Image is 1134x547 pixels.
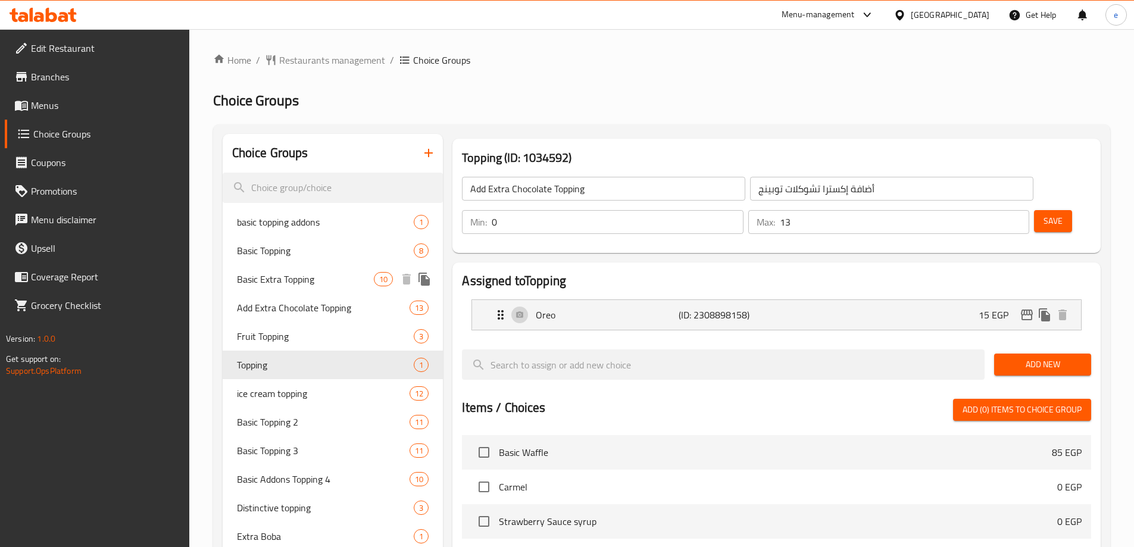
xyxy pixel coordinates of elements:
[256,53,260,67] li: /
[31,212,180,227] span: Menu disclaimer
[471,509,496,534] span: Select choice
[5,177,189,205] a: Promotions
[410,415,429,429] div: Choices
[410,472,429,486] div: Choices
[414,529,429,543] div: Choices
[499,514,1057,529] span: Strawberry Sauce syrup
[1034,210,1072,232] button: Save
[223,493,443,522] div: Distinctive topping3
[1052,445,1082,460] p: 85 EGP
[413,53,470,67] span: Choice Groups
[414,329,429,343] div: Choices
[223,436,443,465] div: Basic Topping 311
[31,70,180,84] span: Branches
[223,236,443,265] div: Basic Topping8
[237,329,414,343] span: Fruit Topping
[470,215,487,229] p: Min:
[265,53,385,67] a: Restaurants management
[414,331,428,342] span: 3
[5,291,189,320] a: Grocery Checklist
[414,502,428,514] span: 3
[499,480,1057,494] span: Carmel
[6,351,61,367] span: Get support on:
[237,443,410,458] span: Basic Topping 3
[414,245,428,257] span: 8
[499,445,1052,460] span: Basic Waffle
[237,386,410,401] span: ice cream topping
[237,272,374,286] span: Basic Extra Topping
[5,148,189,177] a: Coupons
[237,415,410,429] span: Basic Topping 2
[410,417,428,428] span: 11
[414,243,429,258] div: Choices
[6,331,35,346] span: Version:
[213,53,251,67] a: Home
[237,301,410,315] span: Add Extra Chocolate Topping
[462,148,1091,167] h3: Topping (ID: 1034592)
[390,53,394,67] li: /
[398,270,416,288] button: delete
[374,272,393,286] div: Choices
[410,474,428,485] span: 10
[1114,8,1118,21] span: e
[5,91,189,120] a: Menus
[1057,514,1082,529] p: 0 EGP
[757,215,775,229] p: Max:
[1036,306,1054,324] button: duplicate
[223,379,443,408] div: ice cream topping12
[237,472,410,486] span: Basic Addons Topping 4
[33,127,180,141] span: Choice Groups
[979,308,1018,322] p: 15 EGP
[31,298,180,312] span: Grocery Checklist
[462,295,1091,335] li: Expand
[1018,306,1036,324] button: edit
[416,270,433,288] button: duplicate
[414,215,429,229] div: Choices
[223,465,443,493] div: Basic Addons Topping 410
[232,144,308,162] h2: Choice Groups
[5,34,189,62] a: Edit Restaurant
[536,308,678,322] p: Oreo
[223,173,443,203] input: search
[782,8,855,22] div: Menu-management
[5,205,189,234] a: Menu disclaimer
[1004,357,1082,372] span: Add New
[410,388,428,399] span: 12
[1044,214,1063,229] span: Save
[213,87,299,114] span: Choice Groups
[223,351,443,379] div: Topping1
[223,265,443,293] div: Basic Extra Topping10deleteduplicate
[414,358,429,372] div: Choices
[237,243,414,258] span: Basic Topping
[223,408,443,436] div: Basic Topping 211
[31,270,180,284] span: Coverage Report
[223,293,443,322] div: Add Extra Chocolate Topping13
[410,445,428,457] span: 11
[37,331,55,346] span: 1.0.0
[213,53,1110,67] nav: breadcrumb
[237,529,414,543] span: Extra Boba
[1054,306,1071,324] button: delete
[5,120,189,148] a: Choice Groups
[237,501,414,515] span: Distinctive topping
[911,8,989,21] div: [GEOGRAPHIC_DATA]
[410,302,428,314] span: 13
[6,363,82,379] a: Support.OpsPlatform
[994,354,1091,376] button: Add New
[414,501,429,515] div: Choices
[963,402,1082,417] span: Add (0) items to choice group
[279,53,385,67] span: Restaurants management
[462,399,545,417] h2: Items / Choices
[31,41,180,55] span: Edit Restaurant
[5,234,189,262] a: Upsell
[410,301,429,315] div: Choices
[31,98,180,112] span: Menus
[31,155,180,170] span: Coupons
[223,322,443,351] div: Fruit Topping3
[953,399,1091,421] button: Add (0) items to choice group
[414,360,428,371] span: 1
[472,300,1081,330] div: Expand
[31,241,180,255] span: Upsell
[223,208,443,236] div: basic topping addons1
[374,274,392,285] span: 10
